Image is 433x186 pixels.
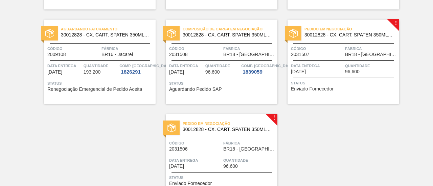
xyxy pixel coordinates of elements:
span: Data entrega [169,62,204,69]
span: 2031506 [169,147,188,152]
span: 96,600 [205,70,220,75]
span: Código [169,140,222,147]
span: Composição de Carga em Negociação [183,26,277,32]
span: BR16 - Jacareí [101,52,133,57]
span: 30012828 - CX. CART. SPATEN 350ML C12 429 [183,127,272,132]
span: 10/11/2025 [169,70,184,75]
span: BR18 - Pernambuco [345,52,397,57]
span: Quantidade [345,62,397,69]
span: Aguardando Pedido SAP [169,87,222,92]
span: Pedido em Negociação [183,120,277,127]
span: 12/11/2025 [169,164,184,169]
span: Pedido em Negociação [304,26,399,32]
span: Fábrica [223,140,276,147]
span: BR18 - Pernambuco [223,52,276,57]
img: status [289,29,298,38]
a: statusAguardando Faturamento30012828 - CX. CART. SPATEN 350ML C12 429Código2009108FábricaBR16 - J... [34,20,156,104]
div: 1826291 [119,69,142,75]
span: 96,600 [345,69,360,74]
span: 193,200 [84,70,101,75]
span: Aguardando Faturamento [61,26,156,32]
span: Código [169,45,222,52]
span: Fábrica [223,45,276,52]
a: statusComposição de Carga em Negociação30012828 - CX. CART. SPATEN 350ML C12 429Código2031508Fábr... [156,20,277,104]
span: Status [47,80,154,87]
span: Quantidade [84,62,118,69]
span: Enviado Fornecedor [169,181,212,186]
span: 2031507 [291,52,310,57]
span: Código [291,45,343,52]
span: Quantidade [223,157,276,164]
span: 96,600 [223,164,238,169]
span: Comp. Carga [119,62,172,69]
span: Comp. Carga [241,62,294,69]
span: Status [169,80,276,87]
span: 30012828 - CX. CART. SPATEN 350ML C12 429 [304,32,394,37]
span: Código [47,45,100,52]
span: Renegociação Emergencial de Pedido Aceita [47,87,142,92]
a: Comp. [GEOGRAPHIC_DATA]1826291 [119,62,154,75]
span: Data entrega [47,62,82,69]
span: Status [291,80,397,86]
span: 04/10/2025 [47,70,62,75]
span: Fábrica [101,45,154,52]
span: 30012828 - CX. CART. SPATEN 350ML C12 429 [61,32,150,37]
span: 12/11/2025 [291,69,306,74]
a: Comp. [GEOGRAPHIC_DATA]1839059 [241,62,276,75]
span: 2009108 [47,52,66,57]
span: Data entrega [169,157,222,164]
img: status [167,29,176,38]
img: status [45,29,54,38]
span: BR18 - Pernambuco [223,147,276,152]
span: 2031508 [169,52,188,57]
span: Fábrica [345,45,397,52]
img: status [167,124,176,132]
span: Status [169,174,276,181]
a: !statusPedido em Negociação30012828 - CX. CART. SPATEN 350ML C12 429Código2031507FábricaBR18 - [G... [277,20,399,104]
span: 30012828 - CX. CART. SPATEN 350ML C12 429 [183,32,272,37]
div: 1839059 [241,69,264,75]
span: Quantidade [205,62,240,69]
span: Enviado Fornecedor [291,86,334,91]
span: Data entrega [291,62,343,69]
